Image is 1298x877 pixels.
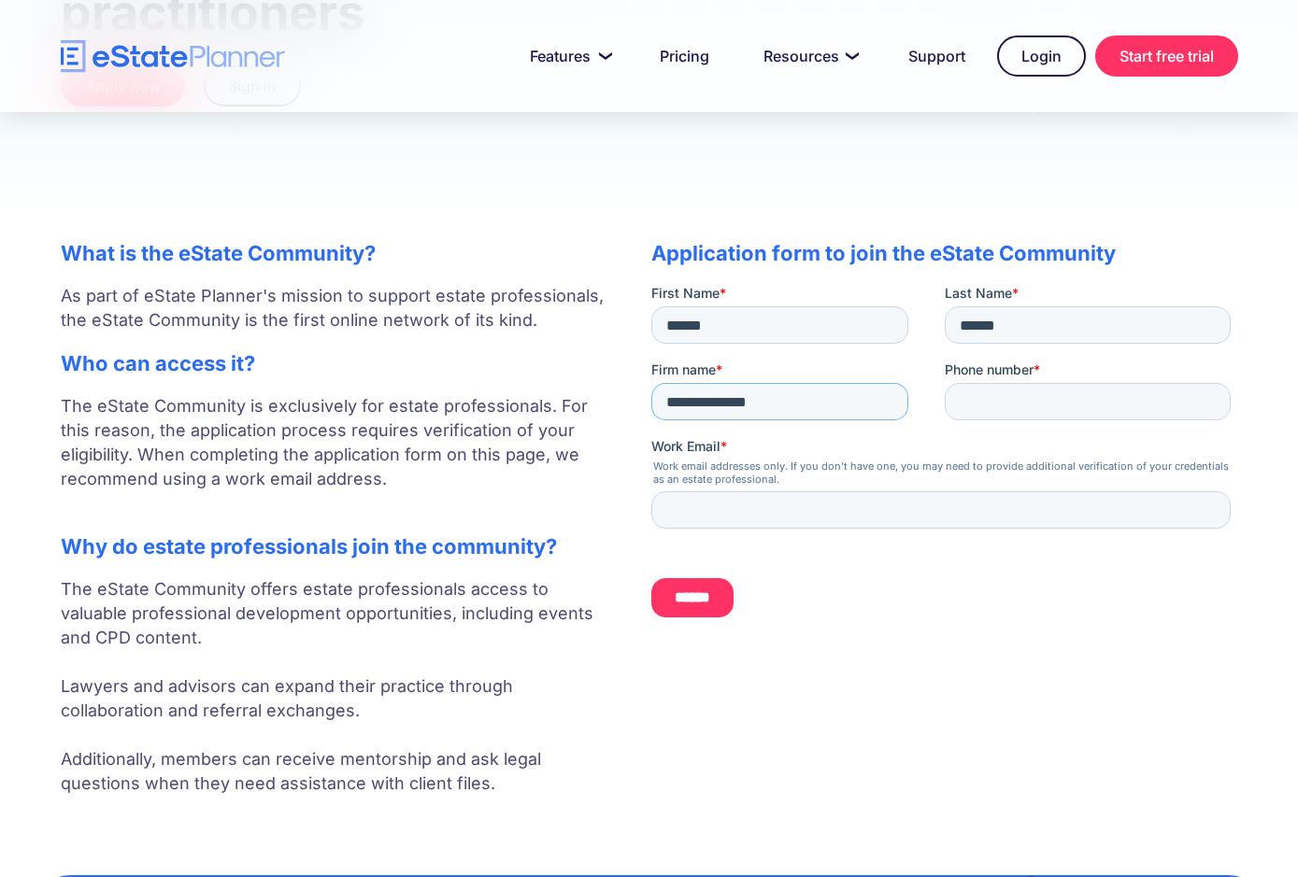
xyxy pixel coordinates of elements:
h2: Who can access it? [61,351,614,375]
p: The eState Community offers estate professionals access to valuable professional development oppo... [61,577,614,796]
a: Login [997,35,1086,77]
a: Features [507,37,628,75]
a: home [61,40,285,73]
a: Start free trial [1095,35,1238,77]
h2: What is the eState Community? [61,241,614,265]
p: The eState Community is exclusively for estate professionals. For this reason, the application pr... [61,394,614,516]
a: Resources [741,37,877,75]
h2: Application form to join the eState Community [651,241,1238,265]
a: Support [886,37,988,75]
h2: Why do estate professionals join the community? [61,534,614,559]
p: As part of eState Planner's mission to support estate professionals, the eState Community is the ... [61,284,614,332]
a: Pricing [637,37,732,75]
iframe: Form 0 [651,284,1238,633]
